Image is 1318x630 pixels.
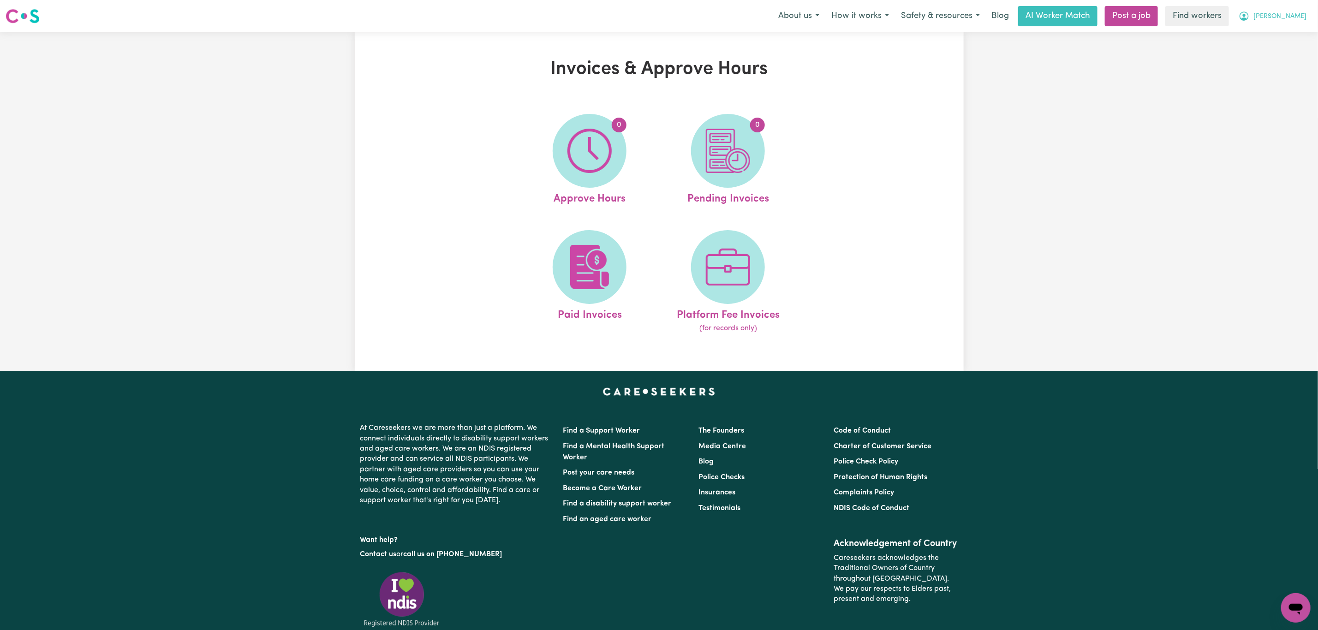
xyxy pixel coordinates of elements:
a: Become a Care Worker [563,485,642,492]
span: Paid Invoices [558,304,622,323]
a: Find a Mental Health Support Worker [563,443,665,461]
a: Code of Conduct [834,427,891,434]
a: Testimonials [698,505,740,512]
span: 0 [612,118,626,132]
a: Blog [986,6,1014,26]
a: Careseekers home page [603,388,715,395]
a: Find a disability support worker [563,500,672,507]
a: Careseekers logo [6,6,40,27]
a: Find a Support Worker [563,427,640,434]
a: The Founders [698,427,744,434]
a: Find workers [1165,6,1229,26]
a: Post a job [1105,6,1158,26]
a: Protection of Human Rights [834,474,927,481]
a: Find an aged care worker [563,516,652,523]
a: call us on [PHONE_NUMBER] [404,551,502,558]
span: Pending Invoices [687,188,769,207]
span: Approve Hours [554,188,626,207]
a: Post your care needs [563,469,635,476]
a: NDIS Code of Conduct [834,505,909,512]
span: Platform Fee Invoices [677,304,780,323]
span: (for records only) [699,323,757,334]
p: Want help? [360,531,552,545]
p: At Careseekers we are more than just a platform. We connect individuals directly to disability su... [360,419,552,509]
h2: Acknowledgement of Country [834,538,958,549]
span: [PERSON_NAME] [1253,12,1306,22]
button: Safety & resources [895,6,986,26]
span: 0 [750,118,765,132]
a: Insurances [698,489,735,496]
h1: Invoices & Approve Hours [462,58,857,80]
a: Blog [698,458,714,465]
a: Pending Invoices [662,114,794,207]
button: My Account [1233,6,1312,26]
a: Charter of Customer Service [834,443,931,450]
p: Careseekers acknowledges the Traditional Owners of Country throughout [GEOGRAPHIC_DATA]. We pay o... [834,549,958,608]
a: Police Check Policy [834,458,898,465]
a: Police Checks [698,474,745,481]
img: Careseekers logo [6,8,40,24]
a: Complaints Policy [834,489,894,496]
a: Approve Hours [523,114,656,207]
a: Paid Invoices [523,230,656,334]
a: Media Centre [698,443,746,450]
a: Platform Fee Invoices(for records only) [662,230,794,334]
p: or [360,546,552,563]
button: About us [772,6,825,26]
button: How it works [825,6,895,26]
a: Contact us [360,551,397,558]
a: AI Worker Match [1018,6,1097,26]
iframe: Button to launch messaging window, conversation in progress [1281,593,1311,623]
img: Registered NDIS provider [360,571,443,628]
